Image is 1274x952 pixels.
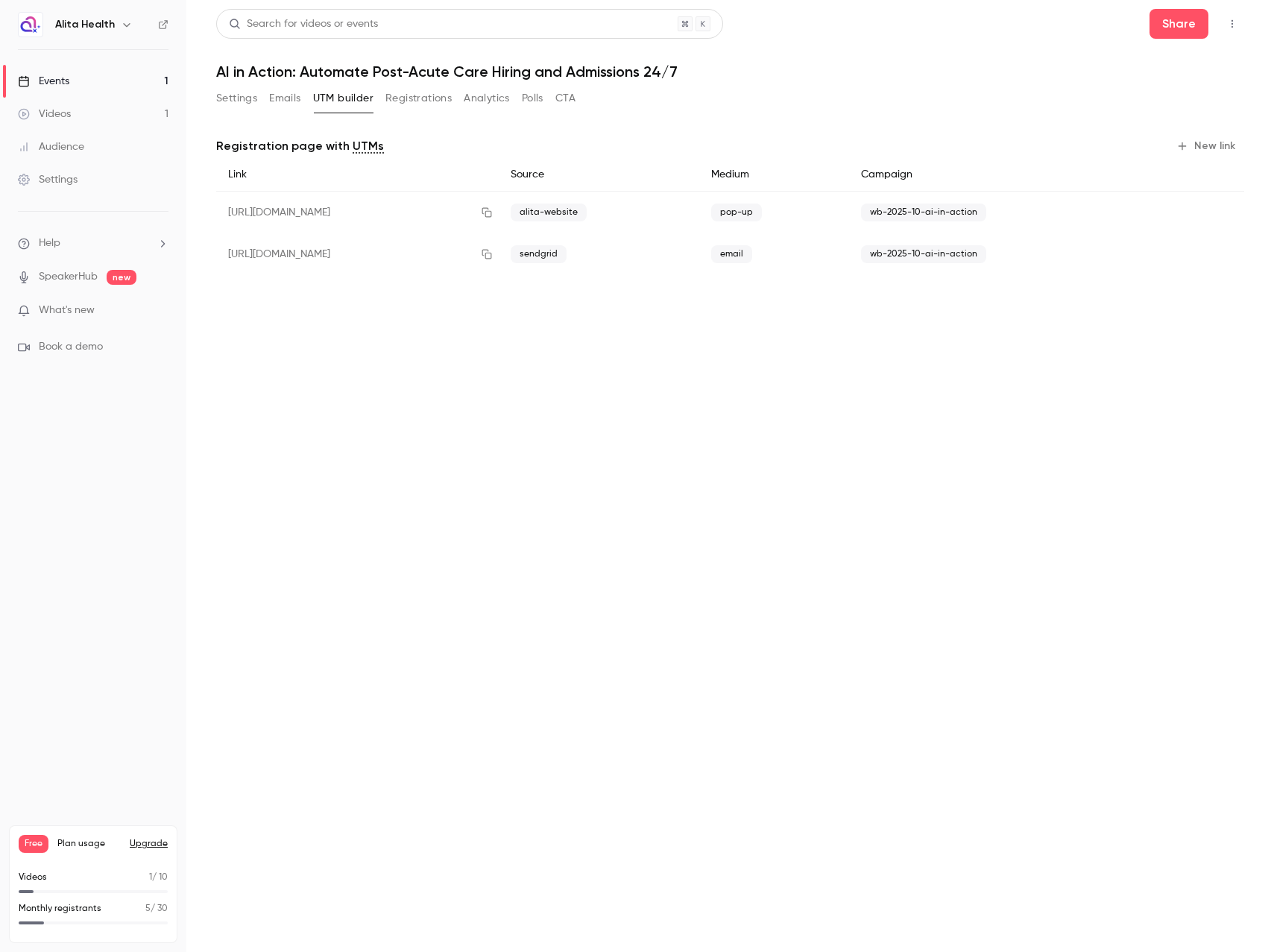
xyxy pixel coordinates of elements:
[107,270,136,285] span: new
[385,86,452,110] button: Registrations
[18,74,69,89] div: Events
[18,139,84,154] div: Audience
[39,339,103,355] span: Book a demo
[19,835,48,853] span: Free
[18,172,78,187] div: Settings
[269,86,300,110] button: Emails
[1150,9,1208,39] button: Share
[18,107,71,122] div: Videos
[149,871,168,884] p: / 10
[39,236,60,251] span: Help
[499,158,699,192] div: Source
[861,204,986,221] span: wb-2025-10-ai-in-action
[216,192,499,234] div: [URL][DOMAIN_NAME]
[39,269,98,285] a: SpeakerHub
[145,904,151,913] span: 5
[216,63,1244,81] h1: AI in Action: Automate Post-Acute Care Hiring and Admissions 24/7
[353,137,384,155] a: UTMs
[216,233,499,275] div: [URL][DOMAIN_NAME]
[511,204,587,221] span: alita-website
[699,158,849,192] div: Medium
[464,86,510,110] button: Analytics
[55,17,115,32] h6: Alita Health
[149,873,152,882] span: 1
[522,86,543,110] button: Polls
[711,245,752,263] span: email
[39,303,95,318] span: What's new
[555,86,575,110] button: CTA
[130,838,168,850] button: Upgrade
[216,158,499,192] div: Link
[145,902,168,915] p: / 30
[57,838,121,850] span: Plan usage
[19,871,47,884] p: Videos
[216,137,384,155] p: Registration page with
[216,86,257,110] button: Settings
[511,245,567,263] span: sendgrid
[19,902,101,915] p: Monthly registrants
[313,86,373,110] button: UTM builder
[711,204,762,221] span: pop-up
[229,16,378,32] div: Search for videos or events
[19,13,42,37] img: Alita Health
[861,245,986,263] span: wb-2025-10-ai-in-action
[849,158,1148,192] div: Campaign
[1170,134,1244,158] button: New link
[18,236,168,251] li: help-dropdown-opener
